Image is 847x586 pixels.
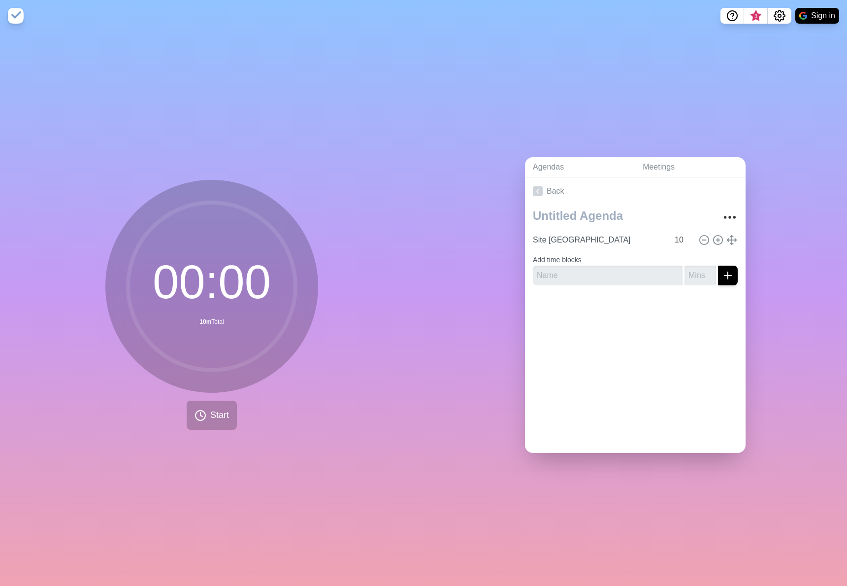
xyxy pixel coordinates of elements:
[671,230,694,250] input: Mins
[684,266,716,285] input: Mins
[529,230,669,250] input: Name
[533,256,582,264] label: Add time blocks
[525,157,635,177] a: Agendas
[799,12,807,20] img: google logo
[210,409,229,422] span: Start
[187,401,237,430] button: Start
[8,8,24,24] img: timeblocks logo
[720,207,740,227] button: More
[533,266,683,285] input: Name
[525,177,746,205] a: Back
[795,8,839,24] button: Sign in
[720,8,744,24] button: Help
[744,8,768,24] button: What’s new
[768,8,791,24] button: Settings
[752,12,760,20] span: 3
[635,157,746,177] a: Meetings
